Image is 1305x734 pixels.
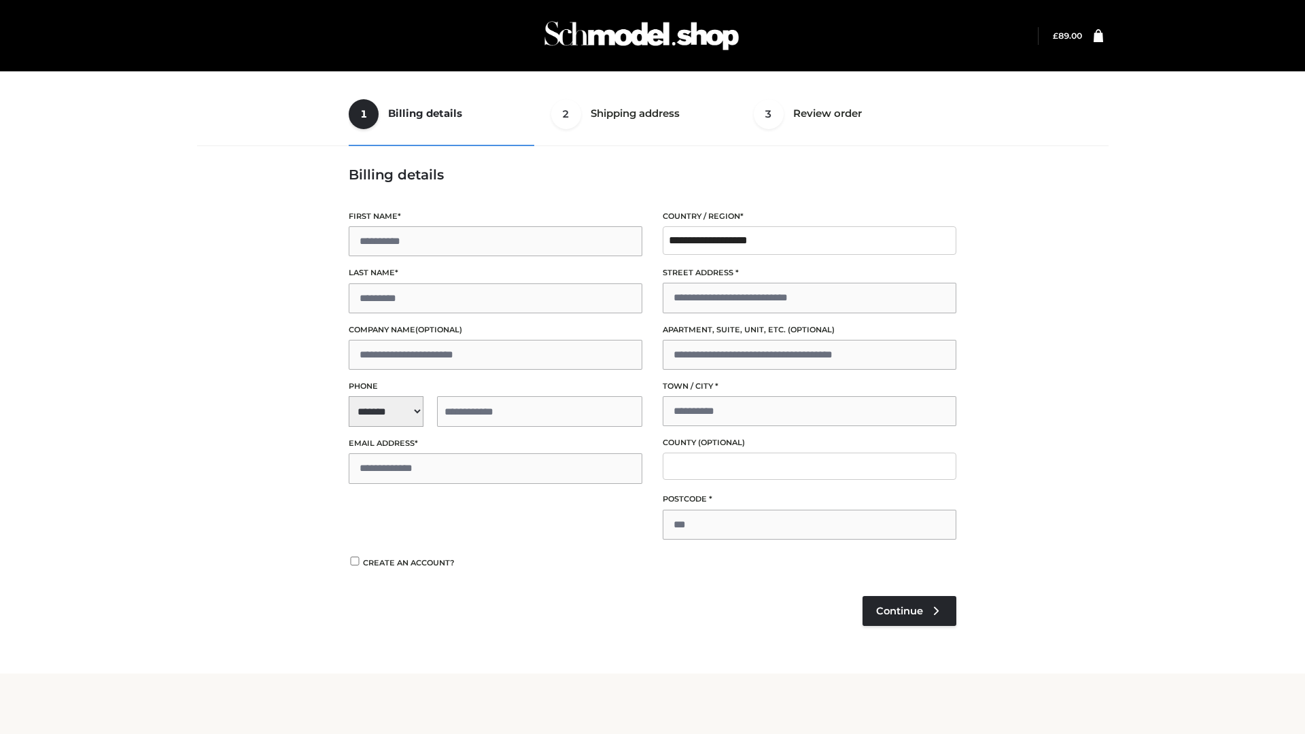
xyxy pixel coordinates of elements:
[349,380,642,393] label: Phone
[349,210,642,223] label: First name
[415,325,462,334] span: (optional)
[349,437,642,450] label: Email address
[1053,31,1082,41] bdi: 89.00
[349,266,642,279] label: Last name
[363,558,455,567] span: Create an account?
[1053,31,1058,41] span: £
[663,210,956,223] label: Country / Region
[876,605,923,617] span: Continue
[663,324,956,336] label: Apartment, suite, unit, etc.
[349,167,956,183] h3: Billing details
[349,557,361,565] input: Create an account?
[698,438,745,447] span: (optional)
[663,436,956,449] label: County
[663,493,956,506] label: Postcode
[540,9,744,63] img: Schmodel Admin 964
[349,324,642,336] label: Company name
[863,596,956,626] a: Continue
[788,325,835,334] span: (optional)
[1053,31,1082,41] a: £89.00
[663,380,956,393] label: Town / City
[663,266,956,279] label: Street address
